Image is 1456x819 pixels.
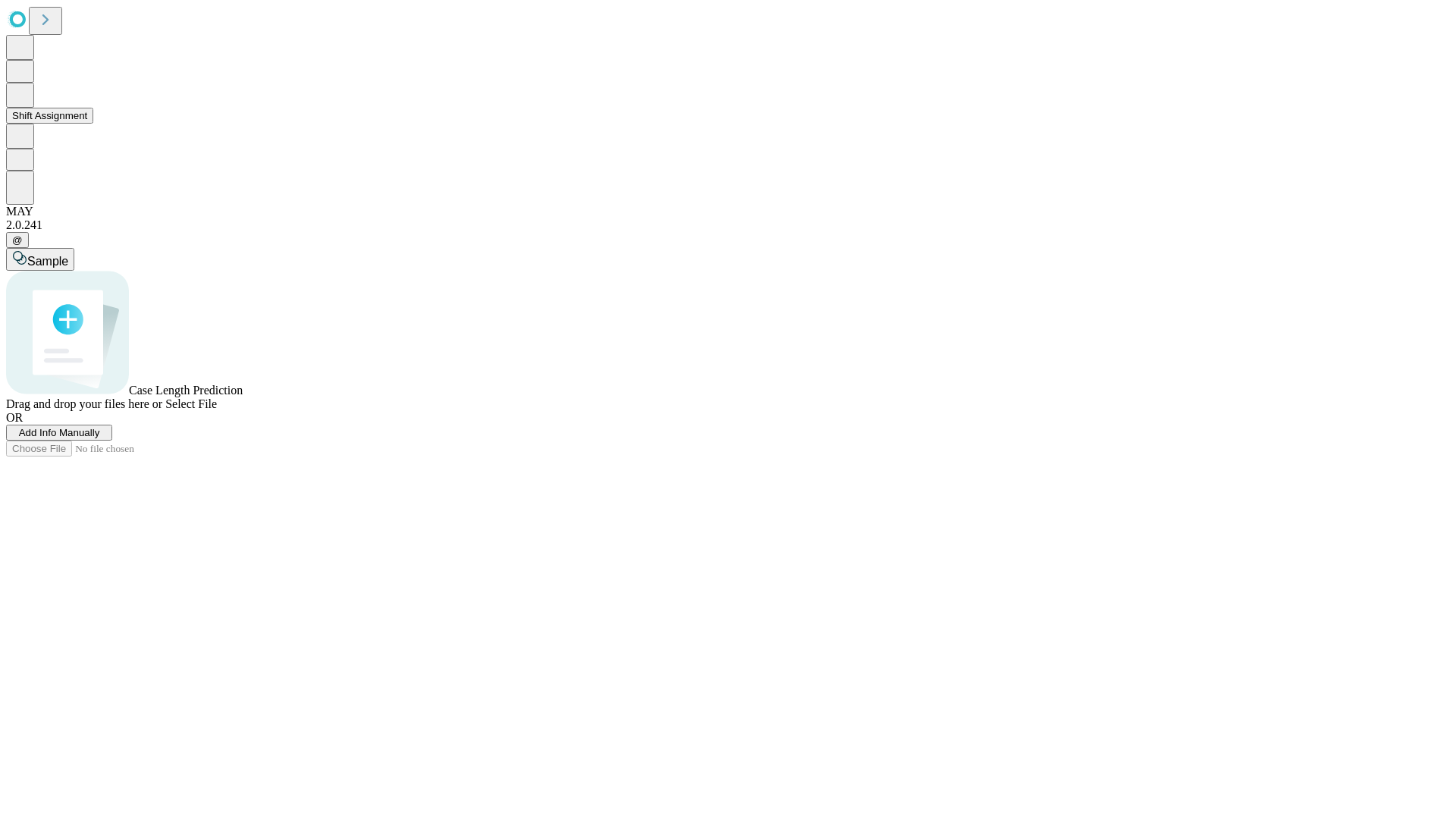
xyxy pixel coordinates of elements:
[6,425,112,441] button: Add Info Manually
[6,411,23,424] span: OR
[6,108,93,124] button: Shift Assignment
[6,248,74,271] button: Sample
[6,397,162,410] span: Drag and drop your files here or
[27,255,68,268] span: Sample
[6,232,29,248] button: @
[6,205,1450,218] div: MAY
[129,384,243,397] span: Case Length Prediction
[165,397,217,410] span: Select File
[12,234,23,246] span: @
[6,218,1450,232] div: 2.0.241
[19,427,100,438] span: Add Info Manually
